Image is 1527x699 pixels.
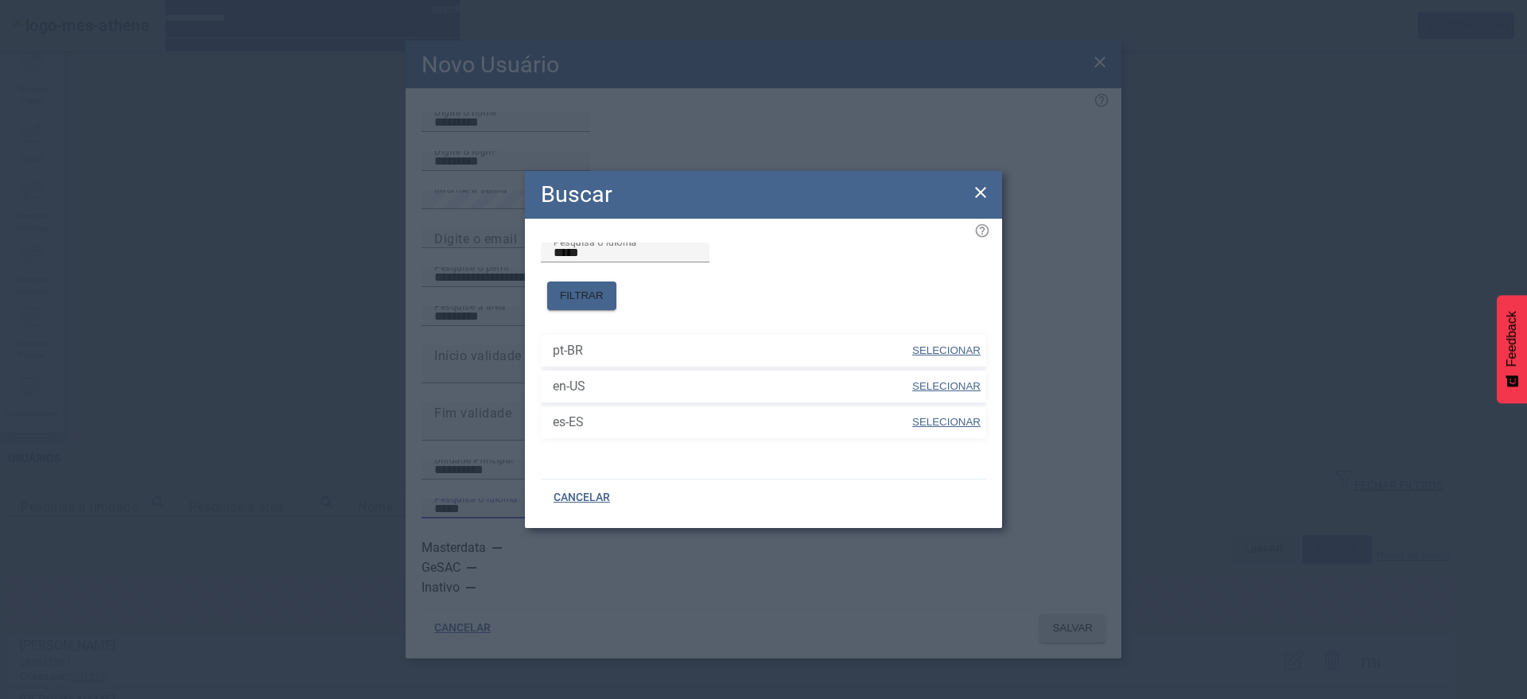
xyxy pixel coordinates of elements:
[541,483,623,512] button: CANCELAR
[912,344,981,356] span: SELECIONAR
[912,416,981,428] span: SELECIONAR
[911,408,982,437] button: SELECIONAR
[912,380,981,392] span: SELECIONAR
[553,413,911,432] span: es-ES
[554,490,610,506] span: CANCELAR
[547,282,616,310] button: FILTRAR
[554,236,637,247] mat-label: Pesquisa o idioma
[1497,295,1527,403] button: Feedback - Mostrar pesquisa
[911,336,982,365] button: SELECIONAR
[541,177,612,212] h2: Buscar
[560,288,604,304] span: FILTRAR
[911,372,982,401] button: SELECIONAR
[1505,311,1519,367] span: Feedback
[553,341,911,360] span: pt-BR
[553,377,911,396] span: en-US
